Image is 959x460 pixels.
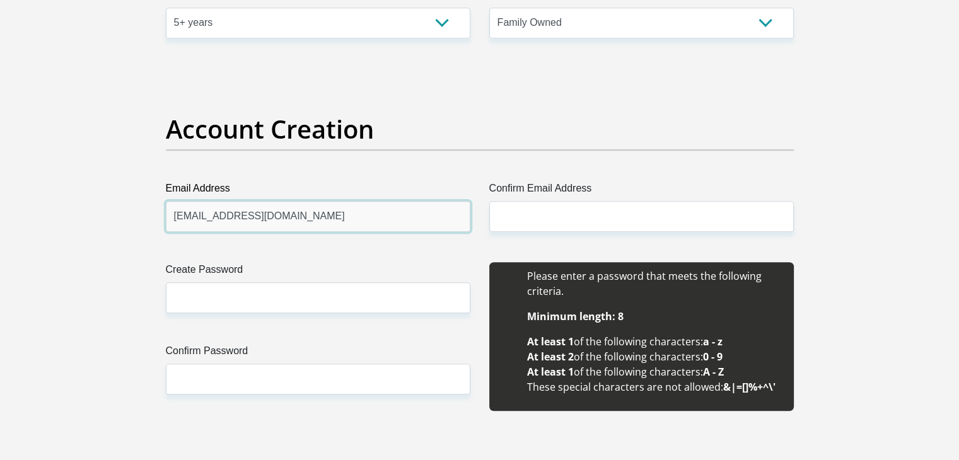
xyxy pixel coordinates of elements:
input: Confirm Email Address [489,201,794,232]
label: Email Address [166,181,470,201]
input: Create Password [166,282,470,313]
label: Confirm Email Address [489,181,794,201]
h2: Account Creation [166,114,794,144]
b: A - Z [703,365,724,379]
b: a - z [703,335,723,348]
b: At least 2 [527,350,574,364]
select: Please select a value [489,8,794,38]
li: Please enter a password that meets the following criteria. [527,268,781,299]
b: 0 - 9 [703,350,723,364]
li: These special characters are not allowed: [527,379,781,394]
input: Email Address [166,201,470,232]
label: Confirm Password [166,343,470,364]
b: At least 1 [527,335,574,348]
li: of the following characters: [527,349,781,364]
b: Minimum length: 8 [527,309,624,323]
select: Please select a value [166,8,470,38]
li: of the following characters: [527,334,781,349]
li: of the following characters: [527,364,781,379]
input: Confirm Password [166,364,470,394]
label: Create Password [166,262,470,282]
b: At least 1 [527,365,574,379]
b: &|=[]%+^\' [723,380,776,394]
